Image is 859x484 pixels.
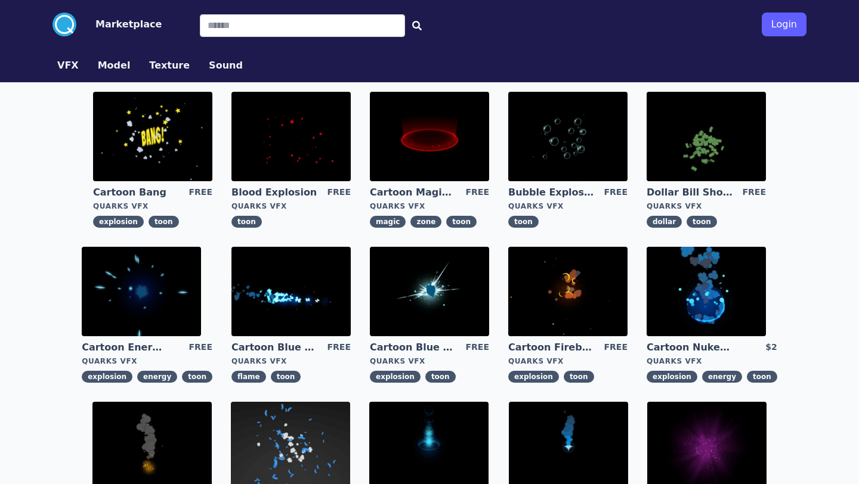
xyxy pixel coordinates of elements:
div: Quarks VFX [508,356,628,366]
a: Cartoon Nuke Energy Explosion [647,341,733,354]
button: Texture [149,58,190,73]
span: explosion [508,371,559,383]
img: imgAlt [370,92,489,181]
input: Search [200,14,405,37]
a: Bubble Explosion [508,186,594,199]
a: Texture [140,58,199,73]
span: explosion [82,371,132,383]
span: explosion [370,371,421,383]
span: flame [231,371,266,383]
span: toon [149,216,179,228]
div: FREE [604,186,628,199]
span: toon [425,371,456,383]
div: $2 [765,341,777,354]
span: toon [271,371,301,383]
a: Cartoon Blue Gas Explosion [370,341,456,354]
a: Marketplace [76,17,162,32]
div: Quarks VFX [82,356,212,366]
span: explosion [647,371,697,383]
span: toon [182,371,212,383]
img: imgAlt [82,247,201,336]
div: FREE [604,341,628,354]
img: imgAlt [647,92,766,181]
button: Login [762,13,807,36]
span: toon [231,216,262,228]
a: Login [762,8,807,41]
a: Cartoon Bang [93,186,179,199]
img: imgAlt [508,247,628,336]
div: Quarks VFX [508,201,628,211]
div: FREE [327,341,351,354]
div: FREE [466,341,489,354]
a: Dollar Bill Shower [647,186,733,199]
img: imgAlt [508,92,628,181]
img: imgAlt [231,247,351,336]
span: toon [687,216,717,228]
div: FREE [743,186,766,199]
span: explosion [93,216,144,228]
div: FREE [189,186,212,199]
div: Quarks VFX [93,201,212,211]
div: Quarks VFX [647,356,777,366]
a: Model [88,58,140,73]
a: Cartoon Magic Zone [370,186,456,199]
img: imgAlt [93,92,212,181]
a: VFX [48,58,88,73]
span: energy [137,371,177,383]
a: Cartoon Fireball Explosion [508,341,594,354]
button: VFX [57,58,79,73]
button: Sound [209,58,243,73]
div: Quarks VFX [647,201,766,211]
span: zone [410,216,441,228]
span: toon [508,216,539,228]
div: FREE [189,341,212,354]
img: imgAlt [231,92,351,181]
span: energy [702,371,742,383]
a: Blood Explosion [231,186,317,199]
span: toon [747,371,777,383]
span: toon [564,371,594,383]
button: Marketplace [95,17,162,32]
button: Model [98,58,131,73]
div: Quarks VFX [370,356,489,366]
div: Quarks VFX [370,201,489,211]
div: Quarks VFX [231,201,351,211]
div: FREE [327,186,351,199]
span: dollar [647,216,682,228]
img: imgAlt [370,247,489,336]
a: Sound [199,58,252,73]
a: Cartoon Energy Explosion [82,341,168,354]
a: Cartoon Blue Flamethrower [231,341,317,354]
img: imgAlt [647,247,766,336]
span: magic [370,216,406,228]
div: FREE [466,186,489,199]
span: toon [446,216,477,228]
div: Quarks VFX [231,356,351,366]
